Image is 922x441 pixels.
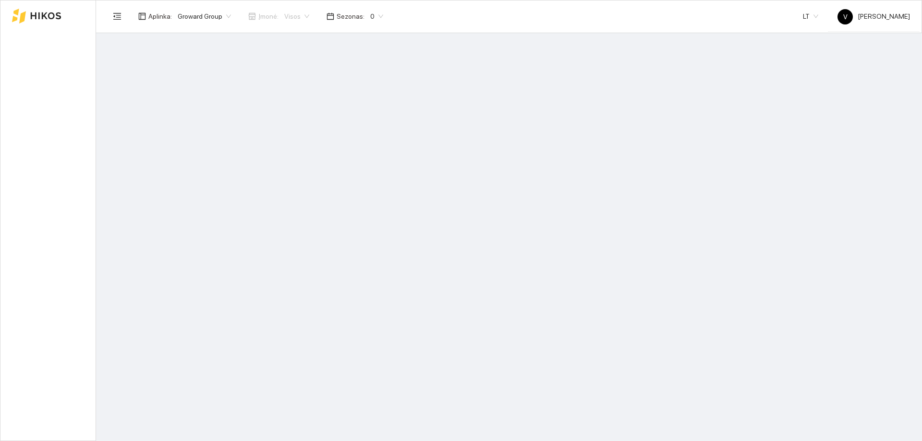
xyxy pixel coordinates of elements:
[138,12,146,20] span: layout
[837,12,910,20] span: [PERSON_NAME]
[258,11,279,22] span: Įmonė :
[327,12,334,20] span: calendar
[284,9,309,24] span: Visos
[113,12,121,21] span: menu-fold
[248,12,256,20] span: shop
[148,11,172,22] span: Aplinka :
[843,9,848,24] span: V
[337,11,364,22] span: Sezonas :
[108,7,127,26] button: menu-fold
[178,9,231,24] span: Groward Group
[803,9,818,24] span: LT
[370,9,383,24] span: 0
